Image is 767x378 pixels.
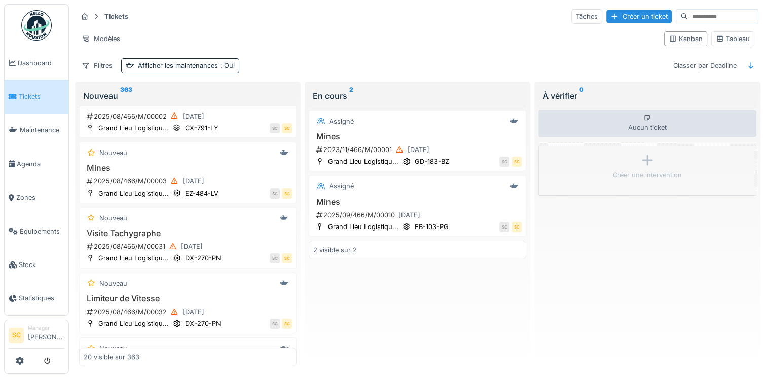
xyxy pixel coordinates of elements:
div: DX-270-PN [185,253,221,263]
div: SC [499,157,509,167]
a: Statistiques [5,282,68,315]
h3: Mines [84,163,292,173]
div: Créer un ticket [606,10,672,23]
div: Nouveau [99,279,127,288]
div: SC [282,123,292,133]
div: À vérifier [542,90,752,102]
div: Grand Lieu Logistiqu... [98,319,169,328]
span: Stock [19,260,64,270]
div: DX-270-PN [185,319,221,328]
div: Afficher les maintenances [138,61,235,70]
div: 2 visible sur 2 [313,245,357,255]
div: Créer une intervention [613,170,682,180]
div: SC [499,222,509,232]
sup: 2 [349,90,353,102]
h3: Visite Tachygraphe [84,229,292,238]
div: GD-183-BZ [415,157,449,166]
span: Statistiques [19,293,64,303]
div: SC [512,157,522,167]
span: Dashboard [18,58,64,68]
span: Maintenance [20,125,64,135]
li: SC [9,328,24,343]
span: Tickets [19,92,64,101]
div: Nouveau [99,344,127,353]
div: Grand Lieu Logistiqu... [98,188,169,198]
li: [PERSON_NAME] [28,324,64,346]
div: Assigné [329,117,354,126]
div: EZ-484-LV [185,188,218,198]
a: Dashboard [5,46,68,80]
div: Aucun ticket [538,110,756,137]
div: [DATE] [182,307,204,317]
span: Équipements [20,226,64,236]
div: Grand Lieu Logistiqu... [328,157,398,166]
div: 2025/08/466/M/00031 [86,240,292,253]
h3: Limiteur de Vitesse [84,294,292,304]
div: [DATE] [398,210,420,220]
div: En cours [313,90,522,102]
div: Nouveau [99,213,127,223]
a: Équipements [5,214,68,248]
div: 2025/08/466/M/00003 [86,175,292,187]
sup: 0 [579,90,583,102]
a: Agenda [5,147,68,180]
img: Badge_color-CXgf-gQk.svg [21,10,52,41]
div: 2023/11/466/M/00001 [315,143,522,156]
div: SC [270,319,280,329]
div: [DATE] [181,242,203,251]
span: Zones [16,193,64,202]
div: Grand Lieu Logistiqu... [98,253,169,263]
div: [DATE] [408,145,429,155]
div: Tableau [716,34,750,44]
span: Agenda [17,159,64,169]
div: Nouveau [83,90,293,102]
h3: Mines [313,197,522,207]
div: Modèles [77,31,125,46]
div: 20 visible sur 363 [84,352,139,362]
a: Zones [5,181,68,214]
sup: 363 [120,90,132,102]
a: Stock [5,248,68,281]
div: Classer par Deadline [669,58,741,73]
div: [DATE] [182,111,204,121]
div: SC [282,319,292,329]
a: SC Manager[PERSON_NAME] [9,324,64,349]
div: [DATE] [182,176,204,186]
div: SC [270,188,280,199]
h3: Mines [313,132,522,141]
div: Kanban [669,34,703,44]
div: Assigné [329,181,354,191]
div: Grand Lieu Logistiqu... [98,123,169,133]
div: CX-791-LY [185,123,218,133]
div: SC [282,253,292,263]
div: SC [282,188,292,199]
div: Nouveau [99,148,127,158]
div: FB-103-PG [415,222,449,232]
div: Tâches [571,9,602,24]
div: 2025/08/466/M/00002 [86,110,292,123]
strong: Tickets [100,12,132,21]
div: SC [270,253,280,263]
a: Maintenance [5,114,68,147]
div: Manager [28,324,64,332]
span: : Oui [218,62,235,69]
div: Grand Lieu Logistiqu... [328,222,398,232]
a: Tickets [5,80,68,113]
div: SC [270,123,280,133]
div: SC [512,222,522,232]
div: 2025/08/466/M/00032 [86,306,292,318]
div: Filtres [77,58,117,73]
div: 2025/09/466/M/00010 [315,209,522,221]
